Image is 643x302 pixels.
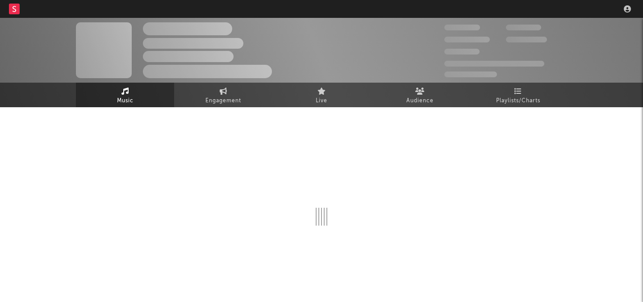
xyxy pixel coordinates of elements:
span: 1,000,000 [506,37,547,42]
span: Live [316,96,327,106]
span: Engagement [205,96,241,106]
span: Playlists/Charts [496,96,540,106]
span: 100,000 [444,49,480,55]
span: 50,000,000 Monthly Listeners [444,61,544,67]
a: Audience [371,83,469,107]
a: Engagement [174,83,272,107]
a: Music [76,83,174,107]
span: 100,000 [506,25,541,30]
span: Music [117,96,134,106]
span: Audience [406,96,434,106]
span: 50,000,000 [444,37,490,42]
a: Live [272,83,371,107]
span: 300,000 [444,25,480,30]
a: Playlists/Charts [469,83,567,107]
span: Jump Score: 85.0 [444,71,497,77]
